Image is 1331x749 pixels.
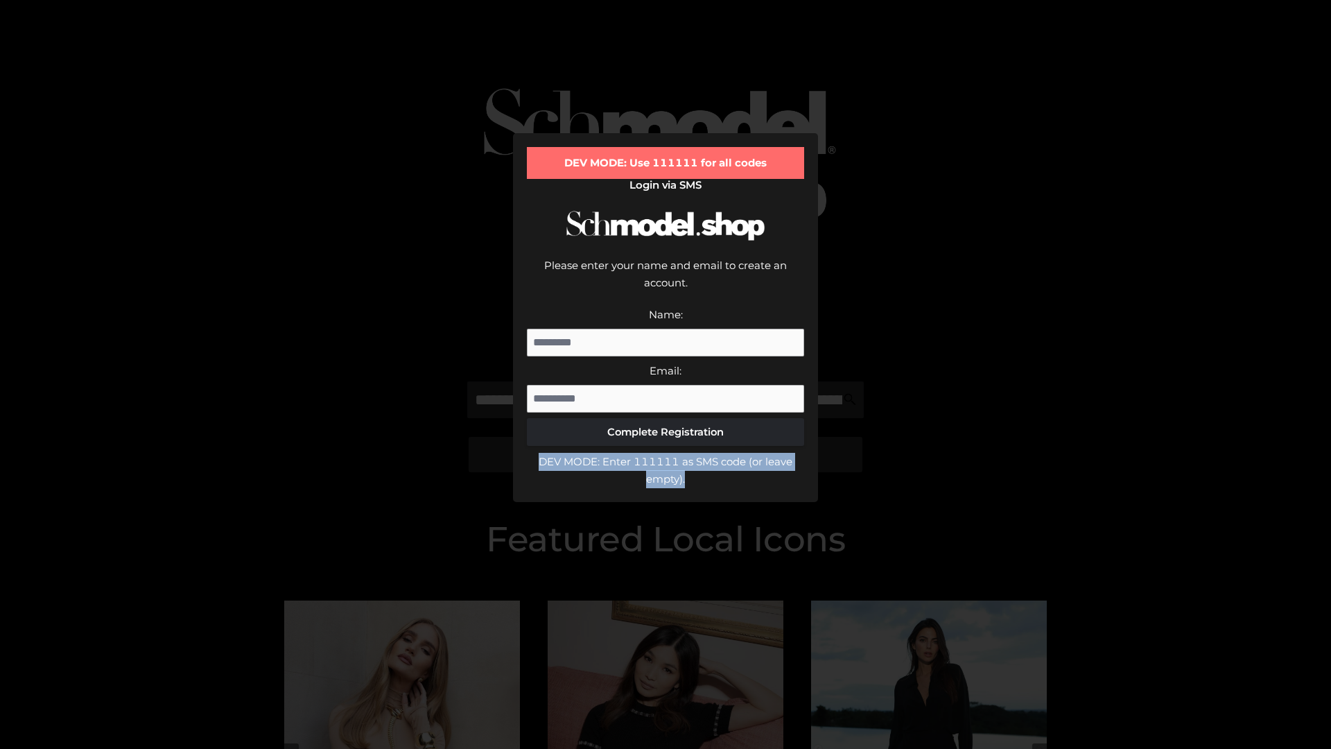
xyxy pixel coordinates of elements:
img: Schmodel Logo [562,198,769,253]
label: Email: [650,364,681,377]
div: Please enter your name and email to create an account. [527,257,804,306]
div: DEV MODE: Use 111111 for all codes [527,147,804,179]
label: Name: [649,308,683,321]
div: DEV MODE: Enter 111111 as SMS code (or leave empty). [527,453,804,488]
button: Complete Registration [527,418,804,446]
h2: Login via SMS [527,179,804,191]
